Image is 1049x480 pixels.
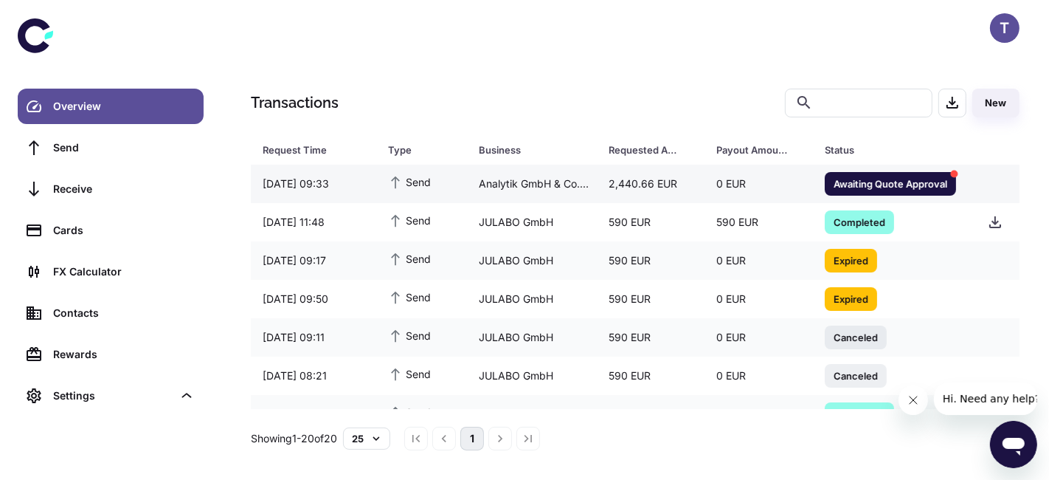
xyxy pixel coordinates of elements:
[18,171,204,207] a: Receive
[388,140,461,160] span: Type
[597,208,705,236] div: 590 EUR
[53,140,195,156] div: Send
[825,368,887,383] span: Canceled
[251,285,376,313] div: [DATE] 09:50
[467,285,597,313] div: JULABO GmbH
[597,170,705,198] div: 2,440.66 EUR
[704,400,813,428] div: 971.99 EUR
[990,421,1037,468] iframe: Button to launch messaging window
[388,366,431,382] span: Send
[467,323,597,352] div: JULABO GmbH
[825,406,894,421] span: Completed
[53,98,195,114] div: Overview
[251,208,376,236] div: [DATE] 11:48
[263,140,351,160] div: Request Time
[990,13,1019,43] button: T
[18,254,204,289] a: FX Calculator
[825,176,956,191] span: Awaiting Quote Approval
[704,247,813,275] div: 0 EUR
[388,250,431,267] span: Send
[704,208,813,236] div: 590 EUR
[609,140,680,160] div: Requested Amount
[53,305,195,321] div: Contacts
[597,323,705,352] div: 590 EUR
[825,329,887,344] span: Canceled
[343,428,390,450] button: 25
[825,140,939,160] div: Status
[18,130,204,165] a: Send
[597,362,705,390] div: 590 EUR
[18,295,204,331] a: Contacts
[402,427,542,450] nav: pagination navigation
[467,400,597,428] div: Jab prodaja, d.o.o.
[704,362,813,390] div: 0 EUR
[18,337,204,372] a: Rewards
[388,140,442,160] div: Type
[388,174,431,190] span: Send
[972,89,1019,117] button: New
[53,181,195,197] div: Receive
[825,214,894,229] span: Completed
[597,247,705,275] div: 590 EUR
[53,264,195,280] div: FX Calculator
[18,89,204,124] a: Overview
[251,362,376,390] div: [DATE] 08:21
[899,385,928,415] iframe: Close message
[251,247,376,275] div: [DATE] 09:17
[609,140,699,160] span: Requested Amount
[825,291,877,306] span: Expired
[597,285,705,313] div: 590 EUR
[467,247,597,275] div: JULABO GmbH
[251,400,376,428] div: [DATE] 17:46
[460,427,484,450] button: page 1
[388,404,431,420] span: Send
[467,170,597,198] div: Analytik GmbH & Co. KG
[53,222,195,239] div: Cards
[251,170,376,198] div: [DATE] 09:33
[704,285,813,313] div: 0 EUR
[704,323,813,352] div: 0 EUR
[467,362,597,390] div: JULABO GmbH
[53,346,195,363] div: Rewards
[388,289,431,305] span: Send
[716,140,788,160] div: Payout Amount
[263,140,370,160] span: Request Time
[467,208,597,236] div: JULABO GmbH
[18,213,204,248] a: Cards
[251,92,339,114] h1: Transactions
[825,140,958,160] span: Status
[251,323,376,352] div: [DATE] 09:11
[251,431,337,447] p: Showing 1-20 of 20
[597,400,705,428] div: 971.99 EUR
[934,383,1037,415] iframe: Message from company
[716,140,807,160] span: Payout Amount
[18,378,204,414] div: Settings
[388,212,431,228] span: Send
[704,170,813,198] div: 0 EUR
[53,388,173,404] div: Settings
[825,253,877,267] span: Expired
[388,327,431,343] span: Send
[9,10,106,22] span: Hi. Need any help?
